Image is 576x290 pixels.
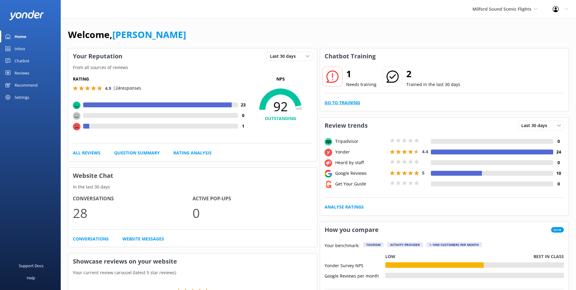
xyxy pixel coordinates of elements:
[27,272,35,284] div: Help
[270,53,299,60] span: Last 30 days
[249,99,312,114] span: 92
[346,67,377,81] h2: 1
[325,262,385,268] div: Yonder Survey NPS
[73,236,109,242] a: Conversations
[553,181,564,187] h4: 0
[112,28,186,41] a: [PERSON_NAME]
[193,195,312,203] h4: Active Pop-ups
[238,123,249,129] h4: 1
[193,203,312,223] p: 0
[249,115,312,122] h4: OUTSTANDING
[173,150,212,156] a: Rating Analysis
[553,149,564,155] h4: 24
[553,159,564,166] h4: 0
[422,170,424,176] span: 5
[15,30,26,43] div: Home
[19,260,43,272] div: Support Docs
[68,184,317,190] p: In the last 30 days
[73,150,101,156] a: All Reviews
[334,149,388,155] div: Yonder
[113,85,141,91] p: | 24 responses
[73,203,193,223] p: 28
[385,253,395,260] p: Low
[346,81,377,88] p: Needs training
[533,253,564,260] p: Best in class
[68,27,186,42] h1: Welcome,
[105,85,111,91] span: 4.9
[15,43,25,55] div: Inbox
[553,138,564,145] h4: 0
[15,79,38,91] div: Recommend
[551,227,564,233] span: New
[320,222,383,238] h3: How you compare
[15,91,29,103] div: Settings
[334,170,388,177] div: Google Reviews
[553,170,564,177] h4: 10
[325,99,360,106] a: Go to Training
[320,118,372,133] h3: Review trends
[114,150,160,156] a: Question Summary
[68,269,317,276] p: Your current review carousel (latest 5 star reviews)
[15,55,29,67] div: Chatbot
[406,81,460,88] p: Trained in the last 30 days
[521,122,551,129] span: Last 30 days
[387,242,423,247] div: Activity Provider
[249,76,312,82] p: NPS
[325,204,364,210] a: Analyse Ratings
[363,242,383,247] div: Tourism
[325,273,385,278] div: Google Reviews per month
[15,67,29,79] div: Reviews
[334,159,388,166] div: Heard by staff
[406,67,460,81] h2: 2
[472,6,531,12] span: Milford Sound Scenic Flights
[73,76,249,82] h5: Rating
[325,242,360,250] p: Your benchmark:
[122,236,164,242] a: Website Messages
[334,138,388,145] div: Tripadvisor
[68,254,317,269] h3: Showcase reviews on your website
[427,242,482,247] div: > 1000 customers per month
[73,195,193,203] h4: Conversations
[320,48,380,64] h3: Chatbot Training
[68,168,317,184] h3: Website Chat
[68,48,127,64] h3: Your Reputation
[238,102,249,108] h4: 23
[9,10,44,20] img: yonder-white-logo.png
[422,149,428,154] span: 4.4
[334,181,388,187] div: Get Your Guide
[238,112,249,119] h4: 0
[68,64,317,71] p: From all sources of reviews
